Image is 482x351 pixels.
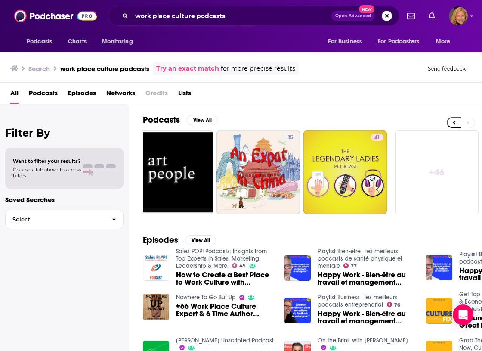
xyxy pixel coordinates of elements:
h2: Filter By [5,127,124,139]
a: Lists [178,86,191,104]
a: PodcastsView All [143,115,218,125]
img: Culture Fix: How To Create A Great Place To Work by Colin D Ellis [426,298,452,324]
a: 41 [303,130,387,214]
button: open menu [430,34,461,50]
div: Open Intercom Messenger [453,304,473,325]
a: Try an exact match [156,64,219,74]
a: On the Brink with Andi Simon [318,337,408,344]
span: Want to filter your results? [13,158,81,164]
img: #66 Work Place Culture Expert & 6 Time Author Shelley Smith [143,294,169,320]
p: Saved Searches [5,196,124,204]
span: Choose a tab above to access filters. [13,167,81,179]
a: How to Create a Best Place to Work Culture with Deb Boelkes [176,271,274,286]
span: 77 [351,264,357,268]
img: How to Create a Best Place to Work Culture with Deb Boelkes [143,255,169,281]
button: open menu [372,34,432,50]
h3: work place culture podcasts [60,65,149,73]
a: Rosabel Unscripted Podcast [176,337,274,344]
img: Happy Work - Bien-être au travail et management bienveillant - REPLAY-Comment mettre en place une... [426,255,452,281]
h3: Search [28,65,50,73]
span: Credits [145,86,168,104]
input: Search podcasts, credits, & more... [132,9,331,23]
span: New [359,5,374,13]
img: Podchaser - Follow, Share and Rate Podcasts [14,8,97,24]
span: Open Advanced [335,14,371,18]
img: Happy Work - Bien-être au travail et management bienveillant - #1529 - REPLAY - Comment mettre en... [284,298,311,324]
span: Logged in as LauraHVM [449,6,468,25]
button: open menu [322,34,373,50]
a: Happy Work - Bien-être au travail et management bienveillant - REPLAY-Comment mettre en place une... [318,271,416,286]
a: 45 [232,263,246,268]
button: Select [5,210,124,229]
a: All [10,86,19,104]
a: Show notifications dropdown [425,9,439,23]
span: Charts [68,36,87,48]
h2: Episodes [143,235,178,245]
img: Happy Work - Bien-être au travail et management bienveillant - REPLAY-Comment mettre en place une... [284,255,311,281]
a: Podcasts [29,86,58,104]
span: More [436,36,451,48]
a: Show notifications dropdown [404,9,418,23]
span: 76 [394,303,400,307]
a: Networks [106,86,135,104]
button: Open AdvancedNew [331,11,375,21]
a: #66 Work Place Culture Expert & 6 Time Author Shelley Smith [176,303,274,317]
a: 41 [371,134,383,141]
a: Nowhere To Go But Up [176,294,236,301]
span: 41 [374,134,380,142]
span: For Business [328,36,362,48]
span: Podcasts [27,36,52,48]
a: Happy Work - Bien-être au travail et management bienveillant - #1529 - REPLAY - Comment mettre en... [318,310,416,325]
h2: Podcasts [143,115,180,125]
a: Charts [62,34,92,50]
button: View All [187,115,218,125]
span: For Podcasters [378,36,419,48]
button: View All [185,235,216,245]
div: Search podcasts, credits, & more... [108,6,399,26]
span: 15 [287,134,293,142]
button: open menu [21,34,63,50]
a: EpisodesView All [143,235,216,245]
button: Send feedback [425,65,468,72]
button: open menu [96,34,144,50]
span: #66 Work Place Culture Expert & 6 Time Author [PERSON_NAME] [176,303,274,317]
a: Playlist Bien-être : les meilleurs podcasts de santé physique et mentale [318,248,402,270]
button: Show profile menu [449,6,468,25]
a: Playlist Business : les meilleurs podcasts entreprenariat [318,294,397,308]
span: 45 [239,264,246,268]
a: 77 [343,263,357,268]
a: 15 [216,130,300,214]
span: for more precise results [221,64,295,74]
a: 15 [284,134,297,141]
a: 76 [387,302,401,307]
img: User Profile [449,6,468,25]
span: Select [6,217,105,222]
a: Episodes [68,86,96,104]
a: +46 [395,130,479,214]
a: Sales POP! Podcasts: Insights from Top Experts in Sales, Marketing, Leadership & More. [176,248,267,270]
span: How to Create a Best Place to Work Culture with [PERSON_NAME] [176,271,274,286]
span: Monitoring [102,36,133,48]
